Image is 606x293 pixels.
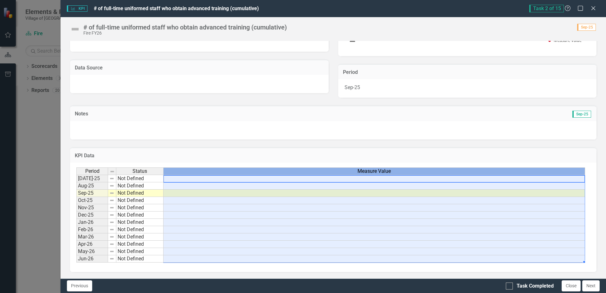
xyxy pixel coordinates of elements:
td: Apr-26 [76,241,108,248]
span: Sep-25 [577,24,596,31]
img: 8DAGhfEEPCf229AAAAAElFTkSuQmCC [109,183,114,188]
td: Not Defined [116,233,164,241]
button: Close [562,280,581,291]
td: Oct-25 [76,197,108,204]
img: 8DAGhfEEPCf229AAAAAElFTkSuQmCC [109,220,114,225]
td: Not Defined [116,197,164,204]
td: Not Defined [116,182,164,190]
td: Feb-26 [76,226,108,233]
td: Not Defined [116,190,164,197]
img: 8DAGhfEEPCf229AAAAAElFTkSuQmCC [109,191,114,196]
span: # of full-time uniformed staff who obtain advanced training (cumulative) [94,5,259,11]
td: Not Defined [116,212,164,219]
button: Next [582,280,600,291]
td: Jun-26 [76,255,108,263]
h3: Data Source [75,65,324,71]
td: Dec-25 [76,212,108,219]
td: Mar-26 [76,233,108,241]
button: Previous [67,280,92,291]
img: 8DAGhfEEPCf229AAAAAElFTkSuQmCC [110,169,115,174]
td: Sep-25 [76,190,108,197]
img: 8DAGhfEEPCf229AAAAAElFTkSuQmCC [109,212,114,218]
td: Not Defined [116,226,164,233]
img: 8DAGhfEEPCf229AAAAAElFTkSuQmCC [109,205,114,210]
div: # of full-time uniformed staff who obtain advanced training (cumulative) [83,24,287,31]
img: 8DAGhfEEPCf229AAAAAElFTkSuQmCC [109,227,114,232]
td: Not Defined [116,248,164,255]
td: [DATE]-25 [76,175,108,182]
td: Aug-25 [76,182,108,190]
img: 8DAGhfEEPCf229AAAAAElFTkSuQmCC [109,256,114,261]
span: Measure Value [358,168,391,174]
td: Not Defined [116,241,164,248]
td: Not Defined [116,255,164,263]
td: May-26 [76,248,108,255]
h3: Period [343,69,592,75]
td: Nov-25 [76,204,108,212]
div: Fire FY26 [83,31,287,36]
img: 8DAGhfEEPCf229AAAAAElFTkSuQmCC [109,234,114,239]
td: Not Defined [116,204,164,212]
span: Status [132,168,147,174]
h3: KPI Data [75,153,592,159]
span: KPI [67,5,87,12]
span: Period [85,168,100,174]
span: Sep-25 [572,111,591,118]
td: Not Defined [116,175,164,182]
img: 8DAGhfEEPCf229AAAAAElFTkSuQmCC [109,242,114,247]
td: Not Defined [116,219,164,226]
img: 8DAGhfEEPCf229AAAAAElFTkSuQmCC [109,198,114,203]
h3: Notes [75,111,286,117]
div: Task Completed [517,283,554,290]
td: Jan-26 [76,219,108,226]
img: 8DAGhfEEPCf229AAAAAElFTkSuQmCC [109,249,114,254]
div: Sep-25 [338,79,596,98]
span: Task 2 of 15 [529,5,564,12]
img: 8DAGhfEEPCf229AAAAAElFTkSuQmCC [109,176,114,181]
img: Not Defined [70,24,80,34]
